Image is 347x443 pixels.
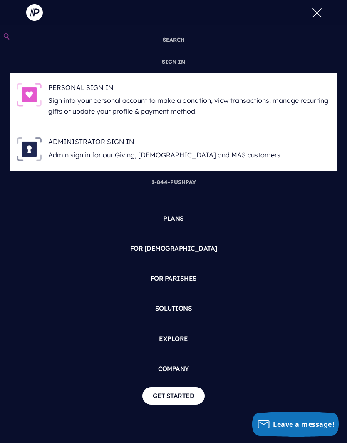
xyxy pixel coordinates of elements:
[7,237,340,260] a: FOR [DEMOGRAPHIC_DATA]
[252,412,339,437] button: Leave a message!
[7,357,340,381] a: COMPANY
[148,171,199,193] a: 1-844-PUSHPAY
[17,83,330,117] a: PERSONAL SIGN IN - Illustration PERSONAL SIGN IN Sign into your personal account to make a donati...
[273,420,335,429] span: Leave a message!
[142,387,205,404] a: GET STARTED
[7,207,340,230] a: PLANS
[48,83,330,95] h6: PERSONAL SIGN IN
[48,137,330,149] h6: ADMINISTRATOR SIGN IN
[17,137,42,161] img: ADMINISTRATOR SIGN IN - Illustration
[7,267,340,290] a: FOR PARISHES
[48,150,330,161] p: Admin sign in for our Giving, [DEMOGRAPHIC_DATA] and MAS customers
[48,95,330,117] p: Sign into your personal account to make a donation, view transactions, manage recurring gifts or ...
[159,29,188,51] a: SEARCH
[17,137,330,161] a: ADMINISTRATOR SIGN IN - Illustration ADMINISTRATOR SIGN IN Admin sign in for our Giving, [DEMOGRA...
[7,327,340,351] a: EXPLORE
[7,297,340,320] a: SOLUTIONS
[159,51,188,73] a: SIGN IN
[17,83,42,107] img: PERSONAL SIGN IN - Illustration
